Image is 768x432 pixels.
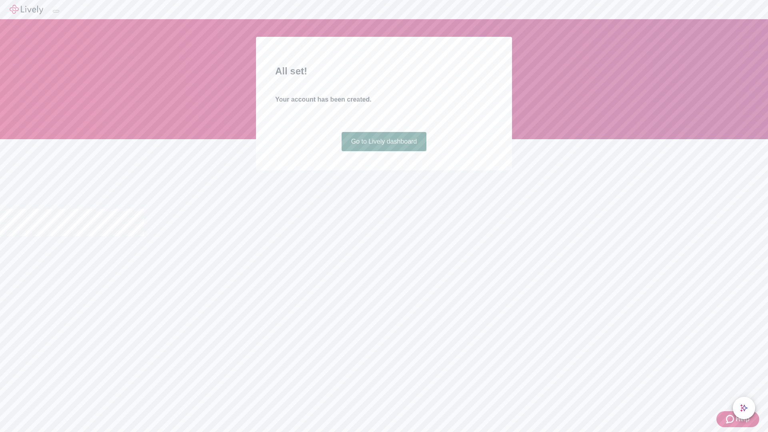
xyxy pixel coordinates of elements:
[10,5,43,14] img: Lively
[716,411,759,427] button: Zendesk support iconHelp
[726,414,736,424] svg: Zendesk support icon
[736,414,750,424] span: Help
[53,10,59,12] button: Log out
[733,397,755,419] button: chat
[275,64,493,78] h2: All set!
[740,404,748,412] svg: Lively AI Assistant
[275,95,493,104] h4: Your account has been created.
[342,132,427,151] a: Go to Lively dashboard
